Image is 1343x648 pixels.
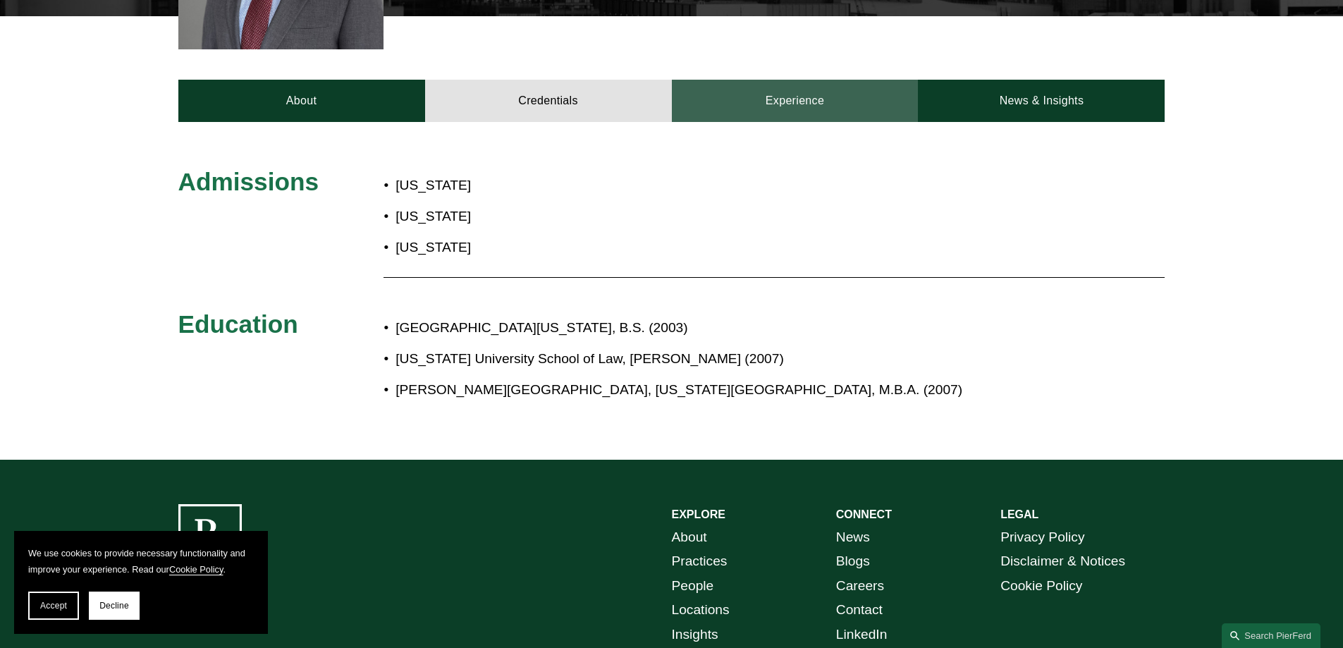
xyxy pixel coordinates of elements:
[178,80,425,122] a: About
[672,549,728,574] a: Practices
[395,316,1041,341] p: [GEOGRAPHIC_DATA][US_STATE], B.S. (2003)
[40,601,67,611] span: Accept
[425,80,672,122] a: Credentials
[1222,623,1320,648] a: Search this site
[395,236,754,260] p: [US_STATE]
[836,525,870,550] a: News
[1000,525,1084,550] a: Privacy Policy
[836,598,883,623] a: Contact
[836,508,892,520] strong: CONNECT
[672,80,919,122] a: Experience
[672,574,714,599] a: People
[836,549,870,574] a: Blogs
[178,168,319,195] span: Admissions
[1000,549,1125,574] a: Disclaimer & Notices
[1000,574,1082,599] a: Cookie Policy
[395,347,1041,372] p: [US_STATE] University School of Law, [PERSON_NAME] (2007)
[1000,508,1038,520] strong: LEGAL
[178,310,298,338] span: Education
[918,80,1165,122] a: News & Insights
[672,508,725,520] strong: EXPLORE
[672,598,730,623] a: Locations
[672,623,718,647] a: Insights
[14,531,268,634] section: Cookie banner
[672,525,707,550] a: About
[89,592,140,620] button: Decline
[28,545,254,577] p: We use cookies to provide necessary functionality and improve your experience. Read our .
[395,204,754,229] p: [US_STATE]
[836,574,884,599] a: Careers
[169,564,223,575] a: Cookie Policy
[395,173,754,198] p: [US_STATE]
[836,623,888,647] a: LinkedIn
[395,378,1041,403] p: [PERSON_NAME][GEOGRAPHIC_DATA], [US_STATE][GEOGRAPHIC_DATA], M.B.A. (2007)
[28,592,79,620] button: Accept
[99,601,129,611] span: Decline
